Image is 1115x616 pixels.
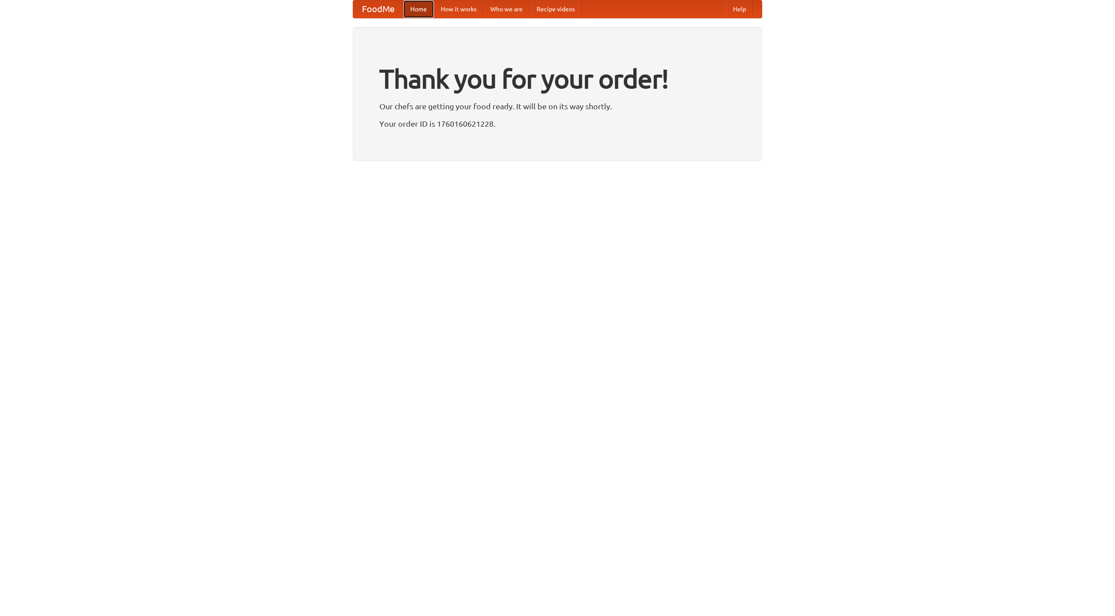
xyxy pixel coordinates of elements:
[353,0,403,18] a: FoodMe
[379,100,736,113] p: Our chefs are getting your food ready. It will be on its way shortly.
[726,0,753,18] a: Help
[379,117,736,130] p: Your order ID is 1760160621228.
[483,0,530,18] a: Who we are
[403,0,434,18] a: Home
[434,0,483,18] a: How it works
[379,58,736,100] h1: Thank you for your order!
[530,0,582,18] a: Recipe videos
